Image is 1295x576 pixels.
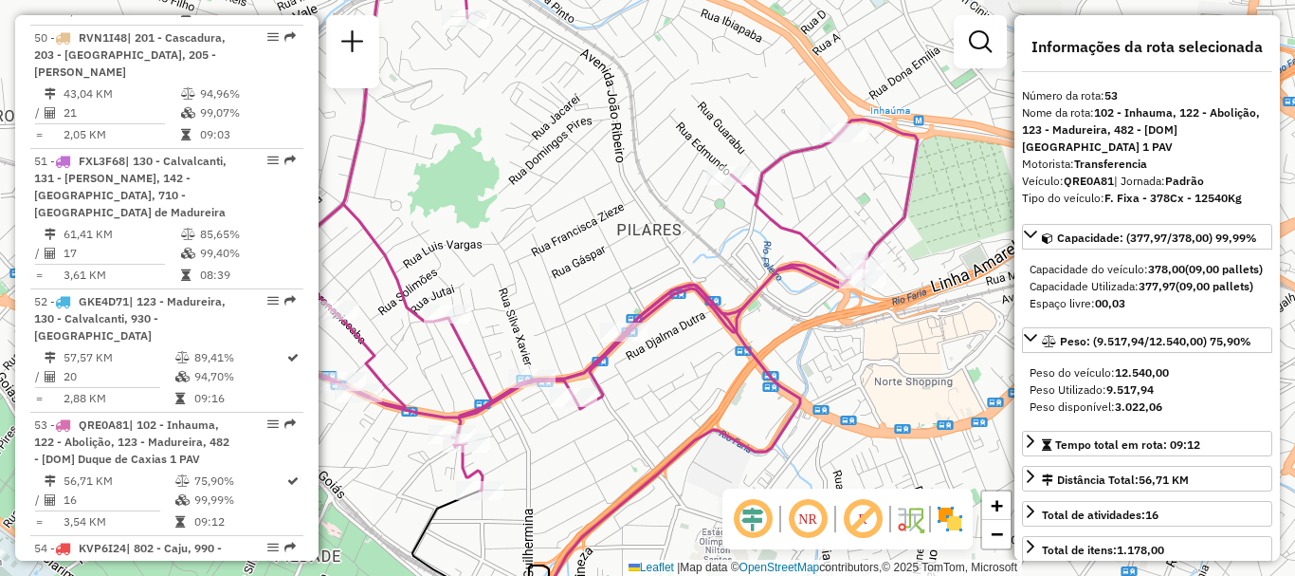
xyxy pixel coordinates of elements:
strong: Padrão [1165,174,1204,188]
i: Rota otimizada [287,352,299,363]
i: Distância Total [45,88,56,100]
strong: 3.022,06 [1115,399,1162,414]
span: | 130 - Calvalcanti, 131 - [PERSON_NAME], 142 - [GEOGRAPHIC_DATA], 710 - [GEOGRAPHIC_DATA] de Mad... [34,154,227,219]
td: 99,40% [199,244,295,263]
a: Nova sessão e pesquisa [334,23,372,65]
div: Número da rota: [1022,87,1272,104]
span: | Jornada: [1114,174,1204,188]
i: Tempo total em rota [175,393,185,404]
td: 08:39 [199,266,295,285]
i: Distância Total [45,475,56,487]
strong: QRE0A81 [1064,174,1114,188]
strong: 378,00 [1148,262,1185,276]
a: Total de atividades:16 [1022,501,1272,527]
td: 2,88 KM [63,389,174,408]
td: 94,70% [193,367,285,386]
strong: 16 [1145,508,1158,522]
i: % de utilização da cubagem [175,494,190,506]
td: 09:12 [193,512,285,531]
a: Capacidade: (377,97/378,00) 99,99% [1022,224,1272,250]
td: 09:03 [199,125,295,144]
td: 16 [63,491,174,510]
i: % de utilização da cubagem [181,107,195,119]
i: Distância Total [45,352,56,363]
span: Peso: (9.517,94/12.540,00) 75,90% [1060,334,1251,348]
i: % de utilização da cubagem [181,248,195,259]
span: QRE0A81 [79,418,129,432]
span: Capacidade: (377,97/378,00) 99,99% [1057,231,1257,245]
td: 43,04 KM [63,84,180,103]
td: 2,05 KM [63,125,180,144]
em: Opções [267,418,279,430]
i: Total de Atividades [45,107,56,119]
span: Exibir rótulo [840,496,885,542]
td: 17 [63,244,180,263]
em: Opções [267,542,279,553]
td: = [34,125,44,144]
a: Leaflet [629,561,674,574]
i: Tempo total em rota [181,129,191,140]
strong: 9.517,94 [1106,382,1154,397]
strong: 102 - Inhauma, 122 - Abolição, 123 - Madureira, 482 - [DOM] [GEOGRAPHIC_DATA] 1 PAV [1022,105,1260,154]
i: Rota otimizada [287,475,299,487]
div: Map data © contributors,© 2025 TomTom, Microsoft [624,560,1022,576]
td: 09:16 [193,389,285,408]
td: 57,57 KM [63,348,174,367]
em: Rota exportada [284,31,296,43]
span: − [991,522,1003,546]
i: Total de Atividades [45,371,56,382]
td: / [34,103,44,122]
img: Exibir/Ocultar setores [935,504,965,534]
td: 21 [63,103,180,122]
div: Veículo: [1022,173,1272,190]
strong: 377,97 [1139,279,1176,293]
em: Rota exportada [284,418,296,430]
strong: 00,03 [1095,296,1125,310]
a: Zoom in [982,492,1011,520]
span: RVN1I48 [79,30,127,45]
img: Fluxo de ruas [895,504,925,534]
i: Total de Atividades [45,248,56,259]
em: Opções [267,31,279,43]
td: 89,41% [193,348,285,367]
td: 61,41 KM [63,225,180,244]
td: 3,61 KM [63,266,180,285]
td: = [34,512,44,531]
i: % de utilização do peso [181,229,195,240]
h4: Informações da rota selecionada [1022,38,1272,56]
div: Peso disponível: [1030,399,1265,416]
span: KVP6I24 [79,541,126,555]
span: Total de atividades: [1042,508,1158,522]
div: Peso Utilizado: [1030,381,1265,399]
span: | 802 - Caju, 990 - [DOM] [GEOGRAPHIC_DATA] CTO [34,541,222,572]
div: Tipo do veículo: [1022,190,1272,207]
span: Tempo total em rota: 09:12 [1055,437,1200,452]
td: = [34,266,44,285]
span: Peso do veículo: [1030,365,1169,380]
i: % de utilização do peso [181,88,195,100]
span: | 102 - Inhauma, 122 - Abolição, 123 - Madureira, 482 - [DOM] Duque de Caxias 1 PAV [34,418,229,466]
em: Rota exportada [284,155,296,166]
em: Opções [267,295,279,307]
span: 51 - [34,154,227,219]
td: / [34,367,44,386]
span: | 123 - Madureira, 130 - Calvalcanti, 930 - [GEOGRAPHIC_DATA] [34,294,226,343]
td: 20 [63,367,174,386]
em: Rota exportada [284,295,296,307]
span: 53 - [34,418,229,466]
i: % de utilização do peso [175,475,190,487]
em: Opções [267,155,279,166]
em: Rota exportada [284,542,296,553]
div: Peso: (9.517,94/12.540,00) 75,90% [1022,357,1272,423]
span: GKE4D71 [79,294,129,308]
span: | 201 - Cascadura, 203 - [GEOGRAPHIC_DATA], 205 - [PERSON_NAME] [34,30,226,79]
a: Distância Total:56,71 KM [1022,466,1272,492]
span: 54 - [34,541,222,572]
div: Distância Total: [1042,472,1189,489]
strong: 53 [1104,88,1118,102]
td: 99,07% [199,103,295,122]
div: Total de itens: [1042,542,1164,559]
span: Ocultar deslocamento [730,496,775,542]
span: 50 - [34,30,226,79]
a: Exibir filtros [961,23,999,61]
